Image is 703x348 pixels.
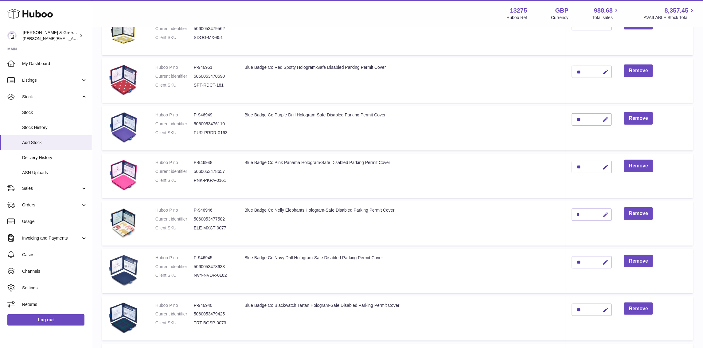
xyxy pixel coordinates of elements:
a: 988.68 Total sales [592,6,620,21]
dt: Client SKU [155,225,194,231]
dd: 5060053477582 [194,216,232,222]
dt: Huboo P no [155,303,194,308]
dt: Huboo P no [155,65,194,70]
dt: Huboo P no [155,207,194,213]
span: Orders [22,202,81,208]
dt: Current identifier [155,264,194,270]
span: Cases [22,252,87,258]
dd: SDOG-MX-851 [194,35,232,41]
span: Stock [22,94,81,100]
button: Remove [624,303,653,315]
span: Stock [22,110,87,115]
dt: Current identifier [155,169,194,174]
dd: 5060053476110 [194,121,232,127]
img: ellen@bluebadgecompany.co.uk [7,31,17,40]
span: My Dashboard [22,61,87,67]
img: Blue Badge Co Sausage Dog Hologram-Safe Disabled Parking Permit Cover [108,17,139,48]
button: Remove [624,65,653,77]
dd: 5060053479425 [194,311,232,317]
img: Blue Badge Co Nelly Elephants Hologram-Safe Disabled Parking Permit Cover [108,207,139,238]
dd: NVY-NVDR-0162 [194,272,232,278]
dd: 5060053478633 [194,264,232,270]
dd: TRT-BGSP-0073 [194,320,232,326]
strong: GBP [555,6,568,15]
img: Blue Badge Co Purple Drill Hologram-Safe Disabled Parking Permit Cover [108,112,139,143]
dd: SPT-RDCT-181 [194,82,232,88]
a: Log out [7,314,84,325]
dd: P-946946 [194,207,232,213]
td: Blue Badge Co Navy Drill Hologram-Safe Disabled Parking Permit Cover [238,249,566,293]
td: Blue Badge Co Nelly Elephants Hologram-Safe Disabled Parking Permit Cover [238,201,566,246]
span: Invoicing and Payments [22,235,81,241]
dd: 5060053470590 [194,73,232,79]
td: Blue Badge Co Blackwatch Tartan Hologram-Safe Disabled Parking Permit Cover [238,296,566,341]
span: Delivery History [22,155,87,161]
td: Blue Badge Co Pink Panama Hologram-Safe Disabled Parking Permit Cover [238,154,566,198]
img: Blue Badge Co Navy Drill Hologram-Safe Disabled Parking Permit Cover [108,255,139,286]
dt: Client SKU [155,178,194,183]
dt: Huboo P no [155,112,194,118]
dt: Client SKU [155,320,194,326]
button: Remove [624,255,653,268]
dd: P-946948 [194,160,232,166]
dd: PUR-PRDR-0163 [194,130,232,136]
dt: Client SKU [155,35,194,41]
span: Total sales [592,15,620,21]
span: ASN Uploads [22,170,87,176]
span: 988.68 [594,6,613,15]
dd: P-946945 [194,255,232,261]
dt: Huboo P no [155,255,194,261]
span: [PERSON_NAME][EMAIL_ADDRESS][DOMAIN_NAME] [23,36,123,41]
img: Blue Badge Co Blackwatch Tartan Hologram-Safe Disabled Parking Permit Cover [108,303,139,333]
img: Blue Badge Co Red Spotty Hologram-Safe Disabled Parking Permit Cover [108,65,139,95]
span: Stock History [22,125,87,131]
dd: 5060053479562 [194,26,232,32]
button: Remove [624,112,653,125]
dt: Current identifier [155,216,194,222]
td: Blue Badge Co Sausage Dog Hologram-Safe Disabled Parking Permit Cover [238,11,566,55]
td: Blue Badge Co Purple Drill Hologram-Safe Disabled Parking Permit Cover [238,106,566,151]
button: Remove [624,207,653,220]
dt: Client SKU [155,82,194,88]
dd: PNK-PKPA-0161 [194,178,232,183]
span: Settings [22,285,87,291]
dt: Client SKU [155,272,194,278]
span: Add Stock [22,140,87,146]
div: Currency [551,15,569,21]
dt: Current identifier [155,73,194,79]
dd: P-946951 [194,65,232,70]
span: 8,357.45 [665,6,689,15]
dd: 5060053478657 [194,169,232,174]
div: [PERSON_NAME] & Green Ltd [23,30,78,41]
dt: Current identifier [155,121,194,127]
dt: Client SKU [155,130,194,136]
span: Sales [22,186,81,191]
dt: Current identifier [155,26,194,32]
span: Returns [22,302,87,307]
dd: ELE-MXCT-0077 [194,225,232,231]
dt: Huboo P no [155,160,194,166]
span: Channels [22,268,87,274]
dt: Current identifier [155,311,194,317]
button: Remove [624,160,653,172]
span: AVAILABLE Stock Total [644,15,696,21]
a: 8,357.45 AVAILABLE Stock Total [644,6,696,21]
dd: P-946940 [194,303,232,308]
dd: P-946949 [194,112,232,118]
strong: 13275 [510,6,527,15]
span: Listings [22,77,81,83]
td: Blue Badge Co Red Spotty Hologram-Safe Disabled Parking Permit Cover [238,58,566,103]
img: Blue Badge Co Pink Panama Hologram-Safe Disabled Parking Permit Cover [108,160,139,190]
div: Huboo Ref [507,15,527,21]
span: Usage [22,219,87,225]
